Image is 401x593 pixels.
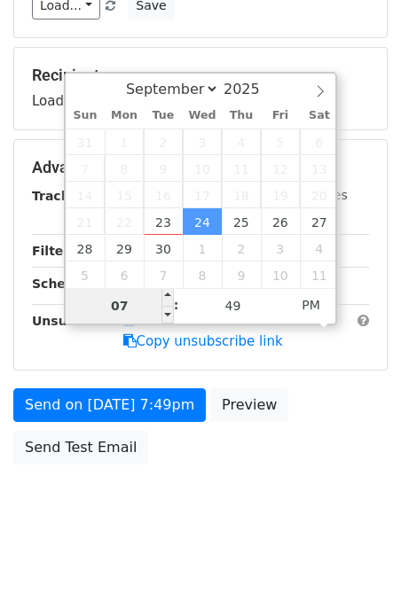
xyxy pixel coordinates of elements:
span: Click to toggle [287,287,335,323]
a: Preview [210,388,288,422]
span: Sat [300,110,339,121]
iframe: Chat Widget [312,508,401,593]
span: September 27, 2025 [300,208,339,235]
span: September 14, 2025 [66,182,105,208]
h5: Recipients [32,66,369,85]
span: Wed [183,110,222,121]
span: October 5, 2025 [66,261,105,288]
span: October 3, 2025 [261,235,300,261]
span: October 8, 2025 [183,261,222,288]
span: September 29, 2025 [105,235,144,261]
span: Fri [261,110,300,121]
span: September 8, 2025 [105,155,144,182]
h5: Advanced [32,158,369,177]
span: September 18, 2025 [222,182,261,208]
a: Send Test Email [13,431,148,464]
span: October 6, 2025 [105,261,144,288]
span: September 23, 2025 [144,208,183,235]
label: UTM Codes [278,186,347,205]
span: September 25, 2025 [222,208,261,235]
span: Tue [144,110,183,121]
span: September 10, 2025 [183,155,222,182]
span: Mon [105,110,144,121]
span: September 5, 2025 [261,129,300,155]
span: September 4, 2025 [222,129,261,155]
strong: Unsubscribe [32,314,119,328]
span: Sun [66,110,105,121]
span: September 12, 2025 [261,155,300,182]
span: September 3, 2025 [183,129,222,155]
span: October 4, 2025 [300,235,339,261]
span: September 7, 2025 [66,155,105,182]
span: September 13, 2025 [300,155,339,182]
span: September 11, 2025 [222,155,261,182]
span: October 2, 2025 [222,235,261,261]
span: August 31, 2025 [66,129,105,155]
span: October 9, 2025 [222,261,261,288]
span: October 7, 2025 [144,261,183,288]
span: : [174,287,179,323]
span: September 26, 2025 [261,208,300,235]
span: October 10, 2025 [261,261,300,288]
span: September 30, 2025 [144,235,183,261]
span: September 9, 2025 [144,155,183,182]
span: October 1, 2025 [183,235,222,261]
div: Loading... [32,66,369,112]
a: Send on [DATE] 7:49pm [13,388,206,422]
span: September 19, 2025 [261,182,300,208]
input: Minute [179,288,287,324]
input: Year [219,81,283,98]
span: September 22, 2025 [105,208,144,235]
span: September 2, 2025 [144,129,183,155]
span: September 17, 2025 [183,182,222,208]
span: September 21, 2025 [66,208,105,235]
span: September 15, 2025 [105,182,144,208]
strong: Filters [32,244,77,258]
a: Copy unsubscribe link [123,333,283,349]
span: September 1, 2025 [105,129,144,155]
span: September 6, 2025 [300,129,339,155]
input: Hour [66,288,174,324]
span: September 20, 2025 [300,182,339,208]
span: October 11, 2025 [300,261,339,288]
span: September 24, 2025 [183,208,222,235]
strong: Schedule [32,277,96,291]
span: September 28, 2025 [66,235,105,261]
span: September 16, 2025 [144,182,183,208]
strong: Tracking [32,189,91,203]
span: Thu [222,110,261,121]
